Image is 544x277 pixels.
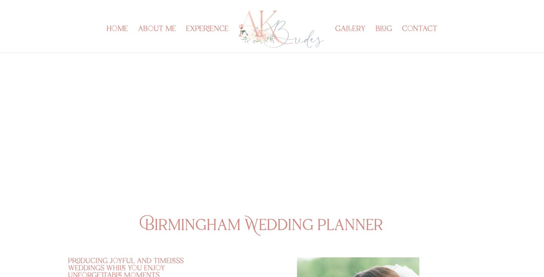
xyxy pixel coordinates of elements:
a: about me [138,26,176,53]
a: experience [186,26,229,53]
a: home [107,26,128,53]
img: Los Angeles Wedding Planner - AK Brides [237,8,325,50]
a: blog [376,26,392,53]
h1: Birmingham Wedding planner [145,218,399,237]
a: contact [402,26,437,53]
a: gallery [335,26,366,53]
